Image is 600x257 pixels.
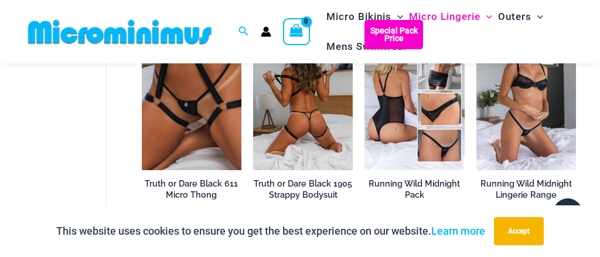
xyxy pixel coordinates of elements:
span: Outers [498,2,531,32]
button: Accept [494,217,544,245]
img: Running Wild Midnight 1052 Top 6512 Bottom 02 [476,20,576,170]
img: Truth or Dare Black 1905 Bodysuit 611 Micro 05 [253,20,353,170]
h2: Running Wild Midnight Pack [364,178,464,200]
a: Mens SwimwearMenu ToggleMenu Toggle [323,32,422,62]
h2: Truth or Dare Black 1905 Strappy Bodysuit [253,178,353,200]
a: Search icon link [238,25,249,39]
a: Micro LingerieMenu ToggleMenu Toggle [406,2,495,32]
h2: Running Wild Midnight Lingerie Range [476,178,576,200]
a: Running Wild Midnight Lingerie Range [476,178,576,205]
img: MM SHOP LOGO FLAT [23,19,216,45]
span: Micro Lingerie [409,2,480,32]
span: Menu Toggle [391,2,403,32]
img: All Styles (1) [364,20,464,170]
a: Running Wild Midnight 1052 Top 6512 Bottom 02Running Wild Midnight 1052 Top 6512 Bottom 05Running... [476,20,576,170]
a: Micro BikinisMenu ToggleMenu Toggle [323,2,406,32]
a: OutersMenu ToggleMenu Toggle [495,2,546,32]
p: This website uses cookies to ensure you get the best experience on our website. [56,222,485,240]
a: Learn more [431,225,485,237]
span: Mens Swimwear [326,32,407,62]
a: Account icon link [261,26,271,37]
a: All Styles (1) Running Wild Midnight 1052 Top 6512 Bottom 04Running Wild Midnight 1052 Top 6512 B... [364,20,464,170]
a: Truth or Dare Black 1905 Bodysuit 611 Micro 07Truth or Dare Black 1905 Bodysuit 611 Micro 05Truth... [253,20,353,170]
b: Special Pack Price [364,27,423,42]
span: Micro Bikinis [326,2,391,32]
a: Running Wild Midnight Pack [364,178,464,205]
span: Menu Toggle [531,2,543,32]
a: Truth or Dare Black 611 Micro Thong [142,178,241,205]
a: View Shopping Cart, empty [283,18,310,45]
a: Truth or Dare Black Micro 02Truth or Dare Black 1905 Bodysuit 611 Micro 12Truth or Dare Black 190... [142,20,241,170]
img: Truth or Dare Black Micro 02 [142,20,241,170]
a: Truth or Dare Black 1905 Strappy Bodysuit [253,178,353,205]
span: Menu Toggle [480,2,492,32]
h2: Truth or Dare Black 611 Micro Thong [142,178,241,200]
